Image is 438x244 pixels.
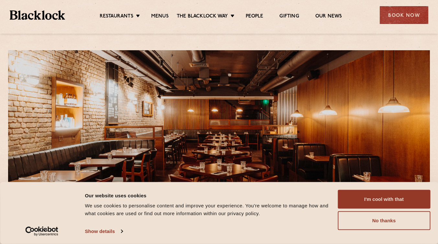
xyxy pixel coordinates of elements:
[151,13,169,20] a: Menus
[315,13,342,20] a: Our News
[85,192,330,199] div: Our website uses cookies
[14,227,70,236] a: Usercentrics Cookiebot - opens in a new window
[279,13,299,20] a: Gifting
[85,227,122,236] a: Show details
[380,6,428,24] div: Book Now
[177,13,228,20] a: The Blacklock Way
[338,190,430,209] button: I'm cool with that
[338,211,430,230] button: No thanks
[246,13,263,20] a: People
[85,202,330,217] div: We use cookies to personalise content and improve your experience. You're welcome to manage how a...
[10,10,65,20] img: BL_Textured_Logo-footer-cropped.svg
[100,13,133,20] a: Restaurants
